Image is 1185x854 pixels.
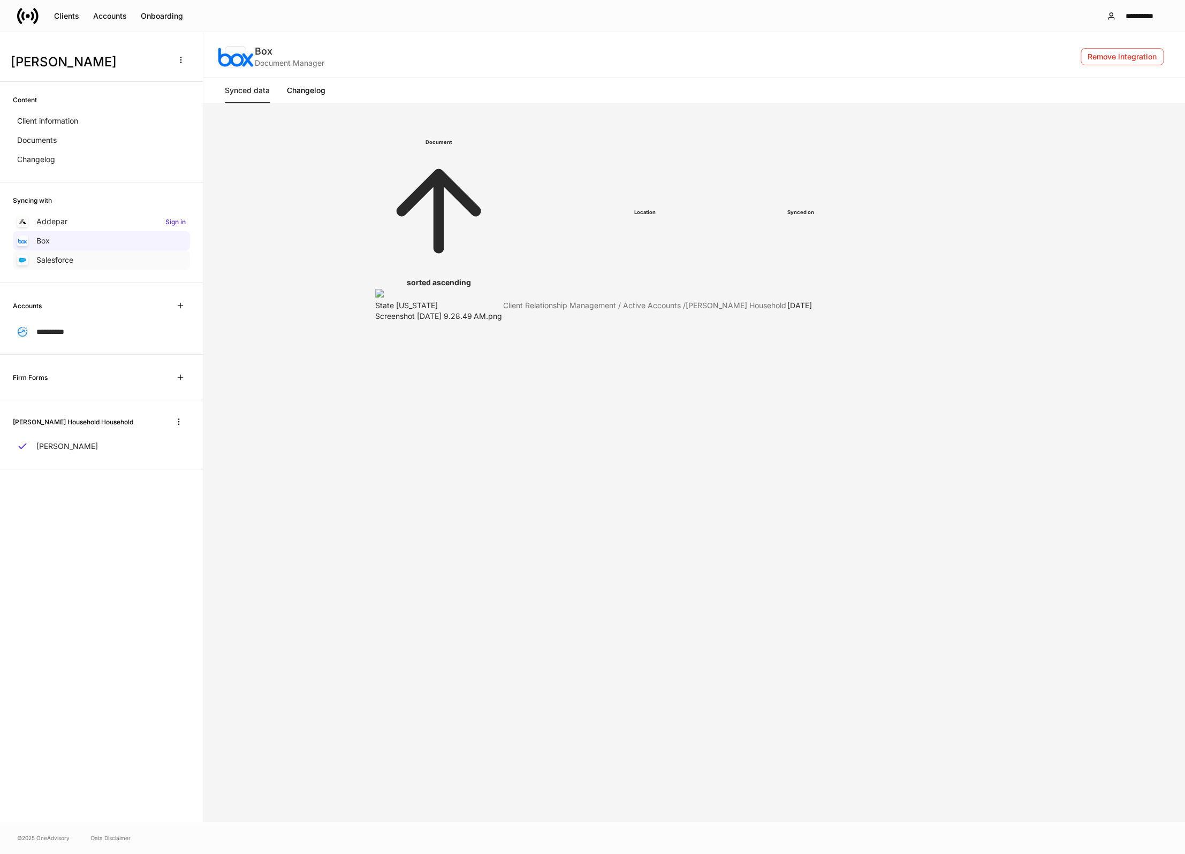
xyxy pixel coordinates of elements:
h6: Document [375,137,502,148]
h6: Synced on [787,207,814,218]
a: Client information [13,111,190,131]
div: Box [255,45,324,58]
a: Changelog [287,78,325,103]
img: 9991e64b-93a3-4a37-b40b-9bd61bd76d1d [375,289,384,298]
a: Synced data [225,78,270,103]
div: Clients [54,12,79,20]
div: Screenshot [DATE] 9.28.49 AM.png [375,311,502,322]
h6: Location [503,207,786,218]
p: Box [36,235,50,246]
p: Addepar [36,216,67,227]
span: © 2025 OneAdvisory [17,834,70,842]
span: sorted ascending [407,278,471,287]
h3: [PERSON_NAME] [11,54,165,71]
div: State [US_STATE] [375,300,502,311]
p: Documents [17,135,57,146]
h6: [PERSON_NAME] Household Household [13,417,133,427]
h6: Syncing with [13,195,52,205]
h6: Accounts [13,301,42,311]
a: Documents [13,131,190,150]
div: Accounts [93,12,127,20]
h6: Content [13,95,37,105]
div: Document Manager [255,58,324,68]
p: Changelog [17,154,55,165]
a: Salesforce [13,250,190,270]
img: oYqM9ojoZLfzCHUefNbBcWHcyDPbQKagtYciMC8pFl3iZXy3dU33Uwy+706y+0q2uJ1ghNQf2OIHrSh50tUd9HaB5oMc62p0G... [218,47,254,67]
p: [PERSON_NAME] [36,441,98,452]
button: Onboarding [134,7,190,25]
span: Documentsorted ascending [375,137,502,287]
div: Remove integration [1088,53,1157,60]
a: Data Disclaimer [91,834,131,842]
button: Accounts [86,7,134,25]
h6: Firm Forms [13,372,48,383]
button: Clients [47,7,86,25]
p: Salesforce [36,255,73,265]
a: [PERSON_NAME] [13,437,190,456]
a: AddeparSign in [13,212,190,231]
button: Remove integration [1081,48,1164,65]
a: Box [13,231,190,250]
p: [DATE] [787,300,814,311]
p: Client Relationship Management / Active Accounts / [503,300,786,311]
div: Onboarding [141,12,183,20]
span: [PERSON_NAME] Household [686,301,786,310]
a: Changelog [13,150,190,169]
img: oYqM9ojoZLfzCHUefNbBcWHcyDPbQKagtYciMC8pFl3iZXy3dU33Uwy+706y+0q2uJ1ghNQf2OIHrSh50tUd9HaB5oMc62p0G... [18,239,27,243]
h6: Sign in [165,217,186,227]
p: Client information [17,116,78,126]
